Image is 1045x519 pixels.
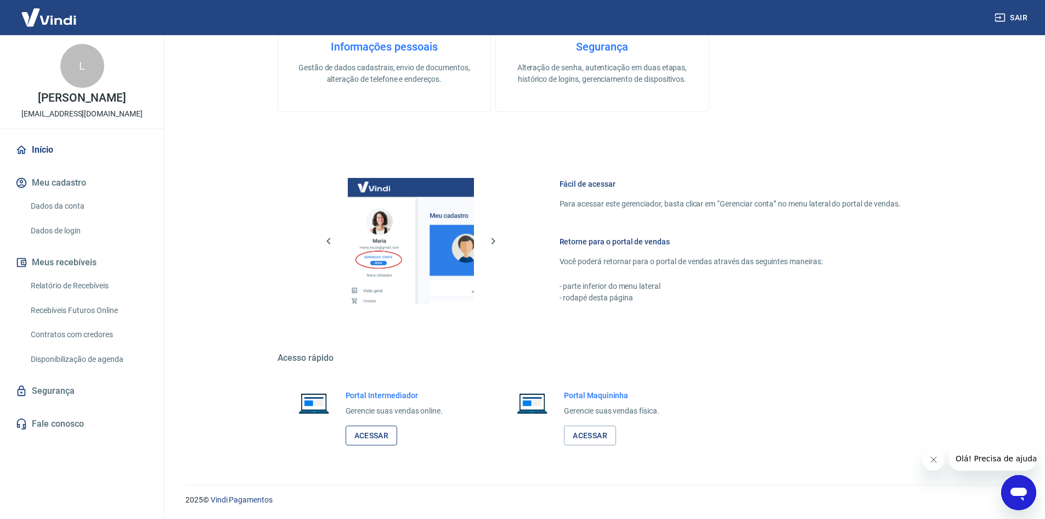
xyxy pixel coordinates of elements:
a: Contratos com credores [26,323,151,346]
a: Dados da conta [26,195,151,217]
iframe: Fechar mensagem [923,449,945,471]
button: Meu cadastro [13,171,151,195]
a: Acessar [564,426,616,446]
h5: Acesso rápido [278,353,927,364]
a: Disponibilização de agenda [26,348,151,371]
h4: Segurança [513,40,691,53]
img: Vindi [13,1,84,34]
iframe: Botão para abrir a janela de mensagens [1001,475,1036,510]
p: Gerencie suas vendas física. [564,405,659,417]
p: - parte inferior do menu lateral [560,281,901,292]
iframe: Mensagem da empresa [949,447,1036,471]
h6: Retorne para o portal de vendas [560,236,901,247]
p: Para acessar este gerenciador, basta clicar em “Gerenciar conta” no menu lateral do portal de ven... [560,198,901,210]
button: Meus recebíveis [13,250,151,275]
p: Você poderá retornar para o portal de vendas através das seguintes maneiras: [560,256,901,267]
p: [EMAIL_ADDRESS][DOMAIN_NAME] [21,108,143,120]
a: Acessar [346,426,398,446]
p: Gestão de dados cadastrais, envio de documentos, alteração de telefone e endereços. [296,62,473,85]
h6: Fácil de acessar [560,178,901,189]
p: - rodapé desta página [560,292,901,304]
span: Olá! Precisa de ajuda? [7,8,92,16]
p: Gerencie suas vendas online. [346,405,443,417]
a: Início [13,138,151,162]
a: Vindi Pagamentos [211,495,273,504]
h4: Informações pessoais [296,40,473,53]
h6: Portal Maquininha [564,390,659,401]
a: Dados de login [26,220,151,242]
p: [PERSON_NAME] [38,92,126,104]
h6: Portal Intermediador [346,390,443,401]
p: 2025 © [185,494,1019,506]
img: Imagem de um notebook aberto [509,390,555,416]
p: Alteração de senha, autenticação em duas etapas, histórico de logins, gerenciamento de dispositivos. [513,62,691,85]
a: Segurança [13,379,151,403]
a: Recebíveis Futuros Online [26,299,151,322]
a: Fale conosco [13,412,151,436]
button: Sair [992,8,1032,28]
a: Relatório de Recebíveis [26,275,151,297]
div: L [60,44,104,88]
img: Imagem de um notebook aberto [291,390,337,416]
img: Imagem da dashboard mostrando o botão de gerenciar conta na sidebar no lado esquerdo [348,178,474,304]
